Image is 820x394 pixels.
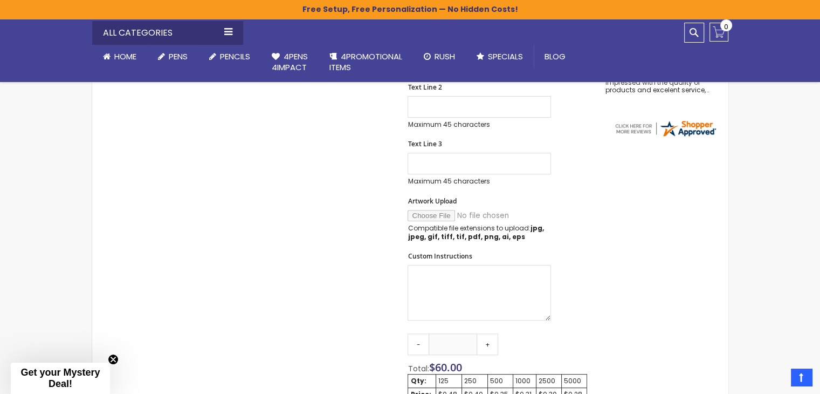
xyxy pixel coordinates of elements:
[319,45,413,80] a: 4PROMOTIONALITEMS
[435,360,461,375] span: 60.00
[408,223,543,241] strong: jpg, jpeg, gif, tiff, tif, pdf, png, ai, eps
[413,45,466,69] a: Rush
[709,23,728,42] a: 0
[605,71,710,94] div: returning customer, always impressed with the quality of products and excelent service, will retu...
[169,51,188,62] span: Pens
[261,45,319,80] a: 4Pens4impact
[731,365,820,394] iframe: Google Customer Reviews
[198,45,261,69] a: Pencils
[724,22,728,32] span: 0
[408,363,429,374] span: Total:
[545,51,566,62] span: Blog
[488,51,523,62] span: Specials
[408,177,551,186] p: Maximum 45 characters
[92,21,243,45] div: All Categories
[435,51,455,62] span: Rush
[408,252,472,261] span: Custom Instructions
[272,51,308,73] span: 4Pens 4impact
[466,45,534,69] a: Specials
[20,367,100,389] span: Get your Mystery Deal!
[429,360,461,375] span: $
[408,139,442,148] span: Text Line 3
[220,51,250,62] span: Pencils
[408,224,551,241] p: Compatible file extensions to upload:
[539,377,559,385] div: 2500
[408,196,456,206] span: Artwork Upload
[11,363,110,394] div: Get your Mystery Deal!Close teaser
[477,334,498,355] a: +
[614,119,717,138] img: 4pens.com widget logo
[410,376,426,385] strong: Qty:
[92,45,147,69] a: Home
[438,377,459,385] div: 125
[114,51,136,62] span: Home
[515,377,534,385] div: 1000
[329,51,402,73] span: 4PROMOTIONAL ITEMS
[147,45,198,69] a: Pens
[464,377,485,385] div: 250
[534,45,576,69] a: Blog
[614,131,717,140] a: 4pens.com certificate URL
[408,334,429,355] a: -
[108,354,119,365] button: Close teaser
[490,377,511,385] div: 500
[564,377,584,385] div: 5000
[408,83,442,92] span: Text Line 2
[408,120,551,129] p: Maximum 45 characters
